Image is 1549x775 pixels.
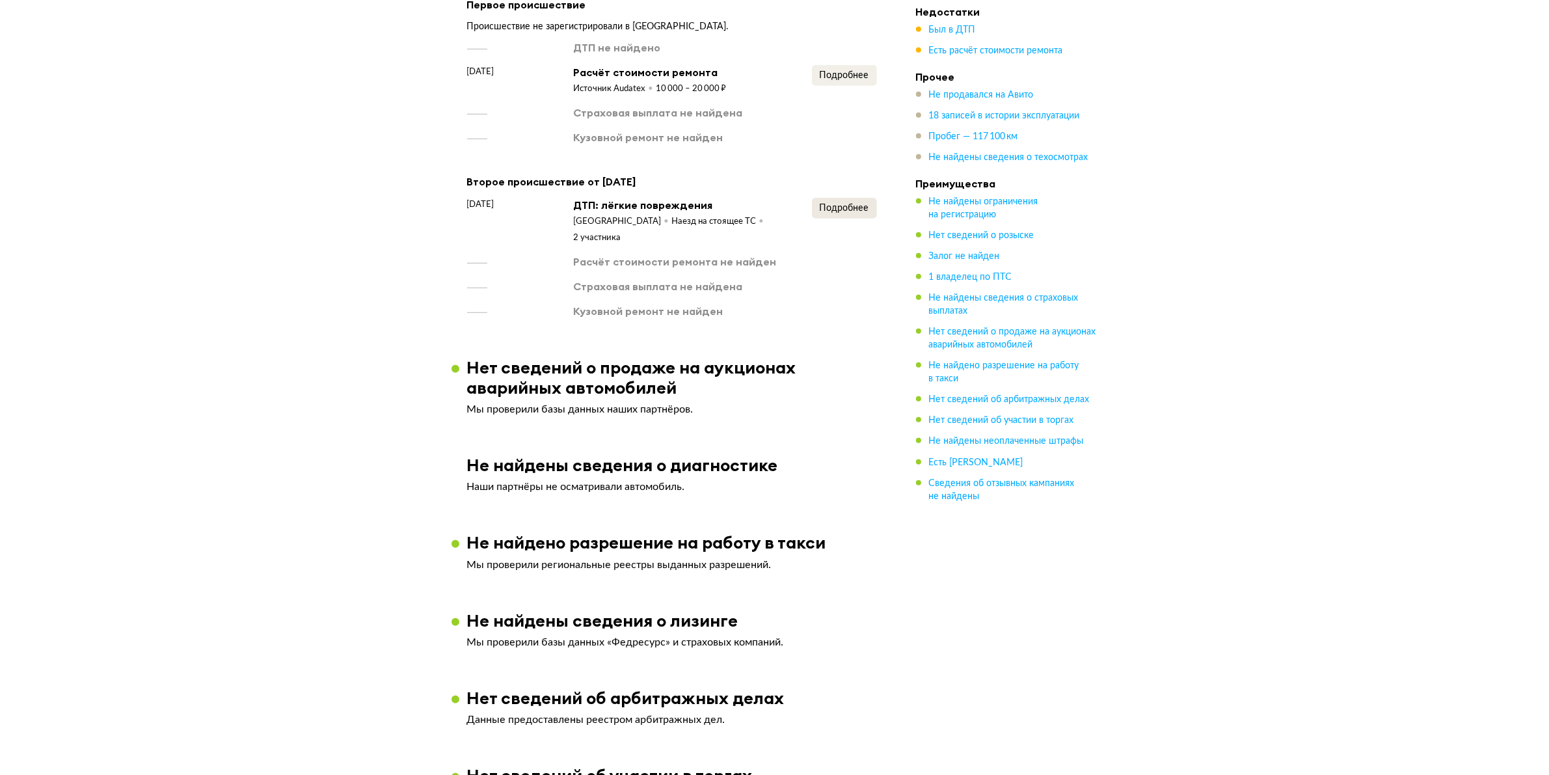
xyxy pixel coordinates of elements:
span: Подробнее [820,204,869,213]
button: Подробнее [812,65,877,86]
span: Нет сведений о розыске [929,231,1034,240]
span: 1 владелец по ПТС [929,273,1012,282]
p: Данные предоставлены реестром арбитражных дел. [467,713,877,726]
span: Пробег — 117 100 км [929,132,1018,141]
div: Источник Audatex [574,83,656,95]
div: Кузовной ремонт не найден [574,304,723,318]
p: Наши партнёры не осматривали автомобиль. [467,480,877,493]
h3: Нет сведений об арбитражных делах [467,688,785,708]
span: Сведения об отзывных кампаниях не найдены [929,478,1075,500]
span: Не найдено разрешение на работу в такси [929,361,1079,383]
span: Нет сведений о продаже на аукционах аварийных автомобилей [929,327,1096,349]
div: [GEOGRAPHIC_DATA] [574,216,672,228]
p: Мы проверили базы данных «Федресурс» и страховых компаний. [467,636,877,649]
div: Расчёт стоимости ремонта [574,65,727,79]
h4: Прочее [916,70,1098,83]
h3: Не найдены сведения о диагностике [467,455,778,475]
span: 18 записей в истории эксплуатации [929,111,1080,120]
span: Нет сведений об участии в торгах [929,416,1074,425]
h4: Преимущества [916,177,1098,190]
span: [DATE] [467,198,494,211]
span: Нет сведений об арбитражных делах [929,395,1090,404]
div: ДТП: лёгкие повреждения [574,198,812,212]
div: Наезд на стоящее ТС [672,216,767,228]
span: Не найдены сведения о техосмотрах [929,153,1088,162]
div: ДТП не найдено [574,40,661,55]
h3: Не найдено разрешение на работу в такси [467,532,826,552]
div: Расчёт стоимости ремонта не найден [574,254,777,269]
p: Мы проверили региональные реестры выданных разрешений. [467,558,877,571]
span: Был в ДТП [929,25,976,34]
span: Не найдены сведения о страховых выплатах [929,293,1079,316]
div: Происшествие не зарегистрировали в [GEOGRAPHIC_DATA]. [467,21,877,33]
span: Есть [PERSON_NAME] [929,457,1023,467]
span: Не продавался на Авито [929,90,1034,100]
span: Не найдены ограничения на регистрацию [929,197,1038,219]
div: Страховая выплата не найдена [574,105,743,120]
button: Подробнее [812,198,877,219]
p: Мы проверили базы данных наших партнёров. [467,403,877,416]
h3: Нет сведений о продаже на аукционах аварийных автомобилей [467,357,893,398]
div: 10 000 – 20 000 ₽ [656,83,727,95]
div: Страховая выплата не найдена [574,279,743,293]
div: 2 участника [574,232,621,244]
span: Не найдены неоплаченные штрафы [929,437,1084,446]
span: Есть расчёт стоимости ремонта [929,46,1063,55]
span: Подробнее [820,71,869,80]
div: Второе происшествие от [DATE] [467,173,877,190]
h4: Недостатки [916,5,1098,18]
span: Залог не найден [929,252,1000,261]
span: [DATE] [467,65,494,78]
h3: Не найдены сведения о лизинге [467,610,738,631]
div: Кузовной ремонт не найден [574,130,723,144]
